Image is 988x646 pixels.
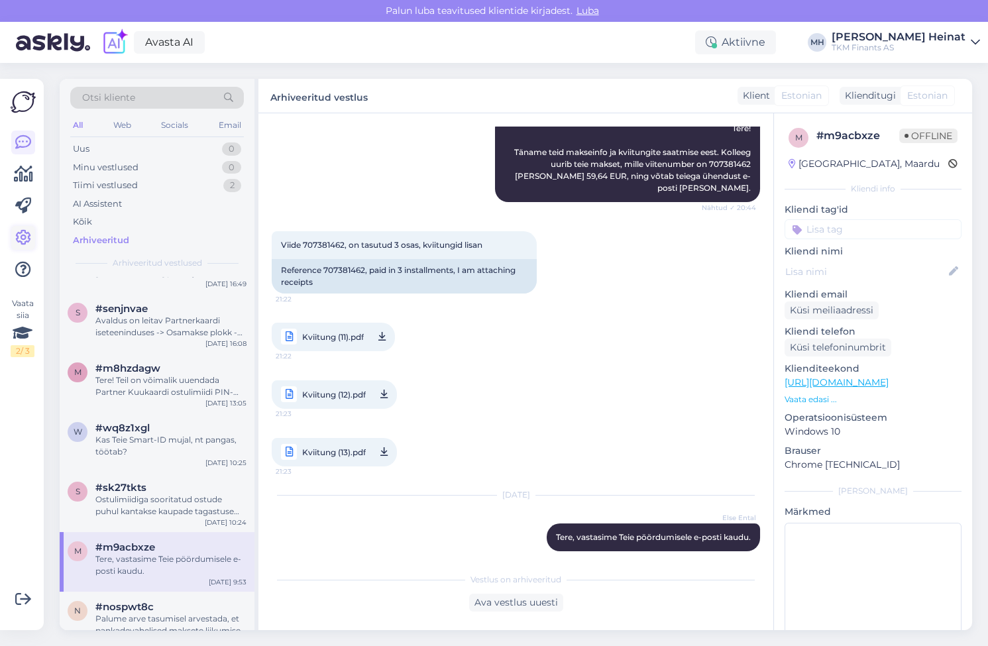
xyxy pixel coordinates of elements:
[785,425,961,439] p: Windows 10
[789,157,940,171] div: [GEOGRAPHIC_DATA], Maardu
[11,89,36,115] img: Askly Logo
[781,89,822,103] span: Estonian
[281,240,482,250] span: Viide 707381462, on tasutud 3 osas, kviitungid lisan
[205,339,247,349] div: [DATE] 16:08
[785,244,961,258] p: Kliendi nimi
[840,89,896,103] div: Klienditugi
[272,380,397,409] a: Kviitung (12).pdf21:23
[706,513,756,523] span: Else Ental
[73,161,138,174] div: Minu vestlused
[95,601,154,613] span: #nospwt8c
[205,279,247,289] div: [DATE] 16:49
[73,234,129,247] div: Arhiveeritud
[785,264,946,279] input: Lisa nimi
[95,482,146,494] span: #sk27tkts
[469,594,563,612] div: Ava vestlus uuesti
[70,117,85,134] div: All
[134,31,205,54] a: Avasta AI
[785,394,961,405] p: Vaata edasi ...
[95,541,155,553] span: #m9acbxze
[216,117,244,134] div: Email
[785,485,961,497] div: [PERSON_NAME]
[95,434,247,458] div: Kas Teie Smart-ID mujal, nt pangas, töötab?
[205,517,247,527] div: [DATE] 10:24
[270,87,368,105] label: Arhiveeritud vestlus
[302,386,366,403] span: Kviitung (12).pdf
[95,374,247,398] div: Tere! Teil on võimalik uuendada Partner Kuukaardi ostulimiidi PIN-koodi Partnerkaardi iseteenindu...
[302,444,366,460] span: Kviitung (13).pdf
[205,458,247,468] div: [DATE] 10:25
[907,89,948,103] span: Estonian
[272,259,537,294] div: Reference 707381462, paid in 3 installments, I am attaching receipts
[101,28,129,56] img: explore-ai
[74,427,82,437] span: w
[76,486,80,496] span: s
[272,489,760,501] div: [DATE]
[832,32,965,42] div: [PERSON_NAME] Heinat
[272,438,397,466] a: Kviitung (13).pdf21:23
[302,329,364,345] span: Kviitung (11).pdf
[223,179,241,192] div: 2
[95,422,150,434] span: #wq8z1xgl
[74,367,82,377] span: m
[73,142,89,156] div: Uus
[785,444,961,458] p: Brauser
[276,294,325,304] span: 21:22
[785,301,879,319] div: Küsi meiliaadressi
[74,546,82,556] span: m
[276,348,325,364] span: 21:22
[785,203,961,217] p: Kliendi tag'id
[113,257,202,269] span: Arhiveeritud vestlused
[276,405,325,422] span: 21:23
[76,307,80,317] span: s
[702,203,756,213] span: Nähtud ✓ 20:44
[11,297,34,357] div: Vaata siia
[95,494,247,517] div: Ostulimiidiga sooritatud ostude puhul kantakse kaupade tagastuse korral kliendile tagastatavad ra...
[95,553,247,577] div: Tere, vastasime Teie pöördumisele e-posti kaudu.
[832,32,980,53] a: [PERSON_NAME] HeinatTKM Finants AS
[785,362,961,376] p: Klienditeekond
[816,128,899,144] div: # m9acbxze
[82,91,135,105] span: Otsi kliente
[785,339,891,356] div: Küsi telefoninumbrit
[95,362,160,374] span: #m8hzdagw
[205,398,247,408] div: [DATE] 13:05
[111,117,134,134] div: Web
[785,325,961,339] p: Kliendi telefon
[785,376,889,388] a: [URL][DOMAIN_NAME]
[785,219,961,239] input: Lisa tag
[95,303,148,315] span: #senjnvae
[470,574,561,586] span: Vestlus on arhiveeritud
[222,142,241,156] div: 0
[795,133,802,142] span: m
[785,288,961,301] p: Kliendi email
[73,215,92,229] div: Kõik
[785,183,961,195] div: Kliendi info
[785,458,961,472] p: Chrome [TECHNICAL_ID]
[209,577,247,587] div: [DATE] 9:53
[556,532,751,542] span: Tere, vastasime Teie pöördumisele e-posti kaudu.
[785,505,961,519] p: Märkmed
[276,463,325,480] span: 21:23
[158,117,191,134] div: Socials
[899,129,958,143] span: Offline
[738,89,770,103] div: Klient
[222,161,241,174] div: 0
[695,30,776,54] div: Aktiivne
[272,323,395,351] a: Kviitung (11).pdf21:22
[832,42,965,53] div: TKM Finants AS
[73,179,138,192] div: Tiimi vestlused
[74,606,81,616] span: n
[573,5,603,17] span: Luba
[808,33,826,52] div: MH
[95,315,247,339] div: Avaldus on leitav Partnerkaardi iseteeninduses -> Osamakse plokk -> [GEOGRAPHIC_DATA] ennetähtaeg...
[73,197,122,211] div: AI Assistent
[95,613,247,637] div: Palume arve tasumisel arvestada, et pankadevahelised maksete liikumised võivad toimuda viivitusega.
[11,345,34,357] div: 2 / 3
[706,552,756,562] span: 9:53
[785,411,961,425] p: Operatsioonisüsteem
